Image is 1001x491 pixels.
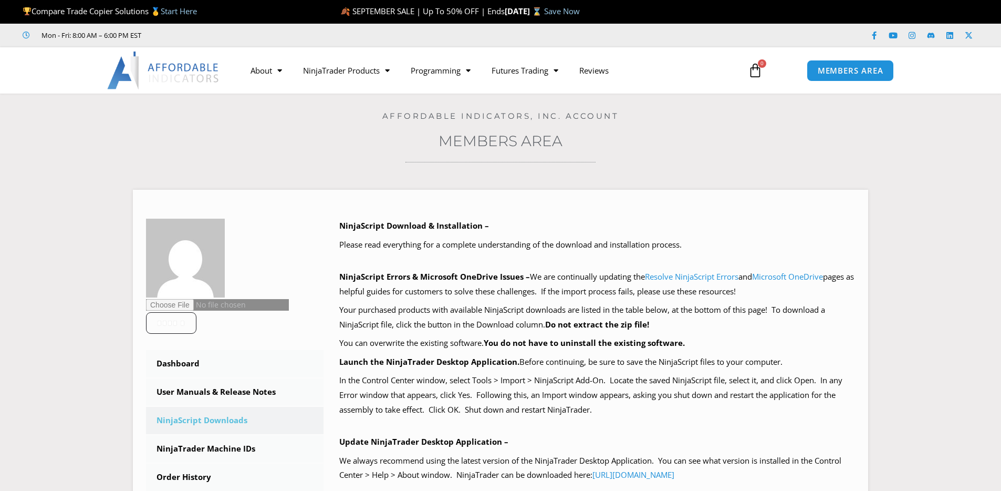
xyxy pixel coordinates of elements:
[293,58,400,83] a: NinjaTrader Products
[339,356,519,367] b: Launch the NinjaTrader Desktop Application.
[146,464,324,491] a: Order History
[39,29,141,42] span: Mon - Fri: 8:00 AM – 6:00 PM EST
[339,270,856,299] p: We are continually updating the and pages as helpful guides for customers to solve these challeng...
[23,6,197,16] span: Compare Trade Copier Solutions 🥇
[339,303,856,332] p: Your purchased products with available NinjaScript downloads are listed in the table below, at th...
[240,58,293,83] a: About
[161,6,197,16] a: Start Here
[339,454,856,483] p: We always recommend using the latest version of the NinjaTrader Desktop Application. You can see ...
[156,30,314,40] iframe: Customer reviews powered by Trustpilot
[107,52,220,89] img: LogoAI | Affordable Indicators – NinjaTrader
[146,350,324,377] a: Dashboard
[569,58,619,83] a: Reviews
[439,132,562,150] a: Members Area
[400,58,481,83] a: Programming
[23,7,31,15] img: 🏆
[544,6,580,16] a: Save Now
[339,220,489,231] b: NinjaScript Download & Installation –
[752,271,823,282] a: Microsoft OneDrive
[339,238,856,252] p: Please read everything for a complete understanding of the download and installation process.
[484,337,685,348] b: You do not have to uninstall the existing software.
[339,373,856,417] p: In the Control Center window, select Tools > Import > NinjaScript Add-On. Locate the saved NinjaS...
[645,271,738,282] a: Resolve NinjaScript Errors
[481,58,569,83] a: Futures Trading
[146,407,324,434] a: NinjaScript Downloads
[339,271,530,282] b: NinjaScript Errors & Microsoft OneDrive Issues –
[545,319,649,330] b: Do not extract the zip file!
[146,435,324,463] a: NinjaTrader Machine IDs
[339,355,856,370] p: Before continuing, be sure to save the NinjaScript files to your computer.
[146,219,225,298] img: 2721c01598556bda1d2a9717838a2bb04cb0710e20071773bac20f7d7bd24ce8
[758,59,766,68] span: 0
[592,469,674,480] a: [URL][DOMAIN_NAME]
[807,60,894,81] a: MEMBERS AREA
[146,379,324,406] a: User Manuals & Release Notes
[818,67,883,75] span: MEMBERS AREA
[339,436,508,447] b: Update NinjaTrader Desktop Application –
[340,6,505,16] span: 🍂 SEPTEMBER SALE | Up To 50% OFF | Ends
[382,111,619,121] a: Affordable Indicators, Inc. Account
[339,336,856,351] p: You can overwrite the existing software.
[732,55,778,86] a: 0
[505,6,544,16] strong: [DATE] ⌛
[240,58,736,83] nav: Menu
